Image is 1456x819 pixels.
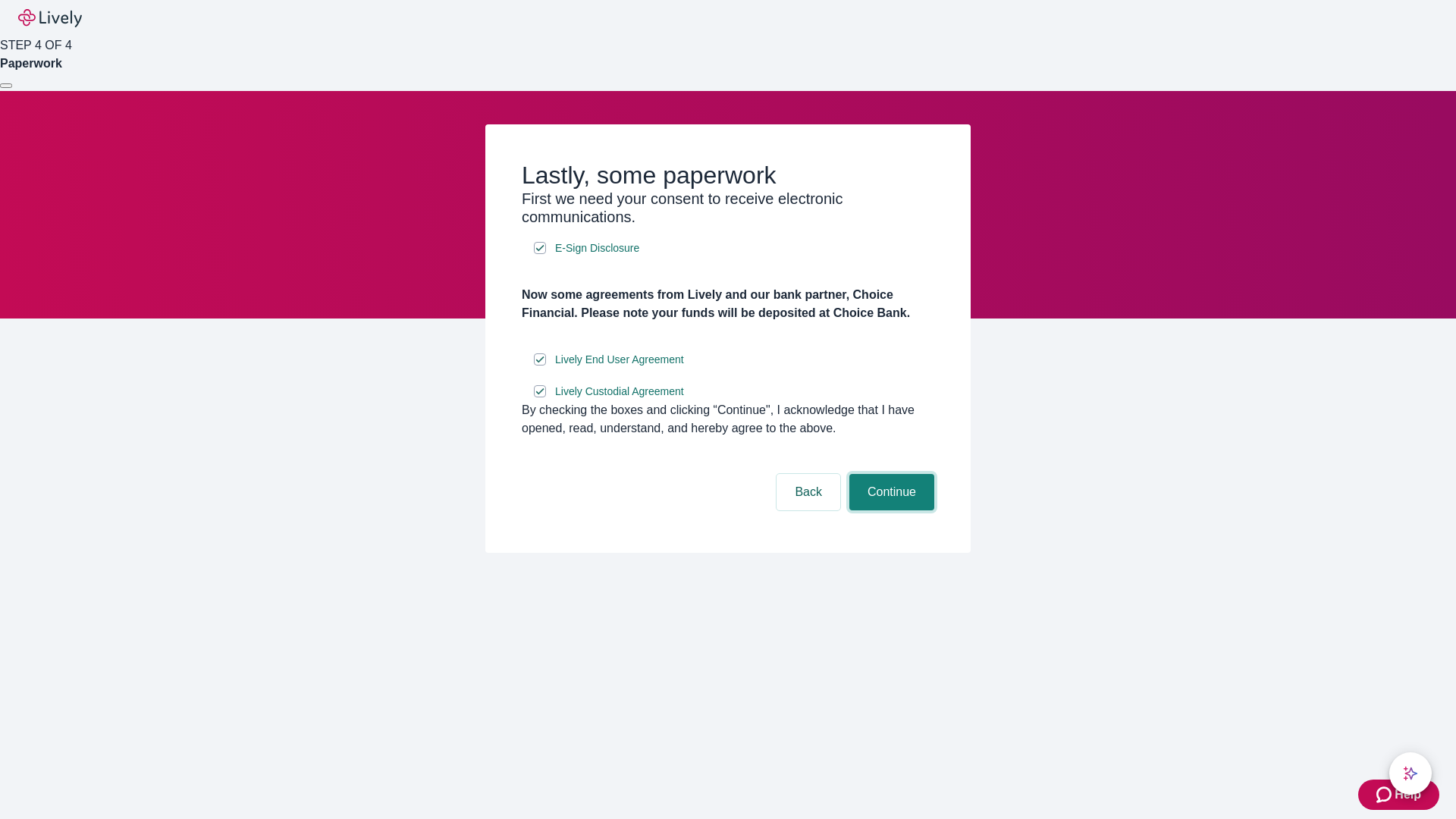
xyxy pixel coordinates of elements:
[1389,752,1432,795] button: chat
[555,384,684,400] span: Lively Custodial Agreement
[552,382,687,401] a: e-sign disclosure document
[522,161,934,190] h2: Lastly, some paperwork
[777,474,840,510] button: Back
[1395,786,1421,804] span: Help
[555,240,639,256] span: E-Sign Disclosure
[1403,766,1418,781] svg: Lively AI Assistant
[552,350,687,369] a: e-sign disclosure document
[522,190,934,226] h3: First we need your consent to receive electronic communications.
[522,401,934,438] div: By checking the boxes and clicking “Continue", I acknowledge that I have opened, read, understand...
[1358,780,1439,810] button: Zendesk support iconHelp
[1376,786,1395,804] svg: Zendesk support icon
[18,9,82,27] img: Lively
[522,286,934,322] h4: Now some agreements from Lively and our bank partner, Choice Financial. Please note your funds wi...
[555,352,684,368] span: Lively End User Agreement
[552,239,642,258] a: e-sign disclosure document
[849,474,934,510] button: Continue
